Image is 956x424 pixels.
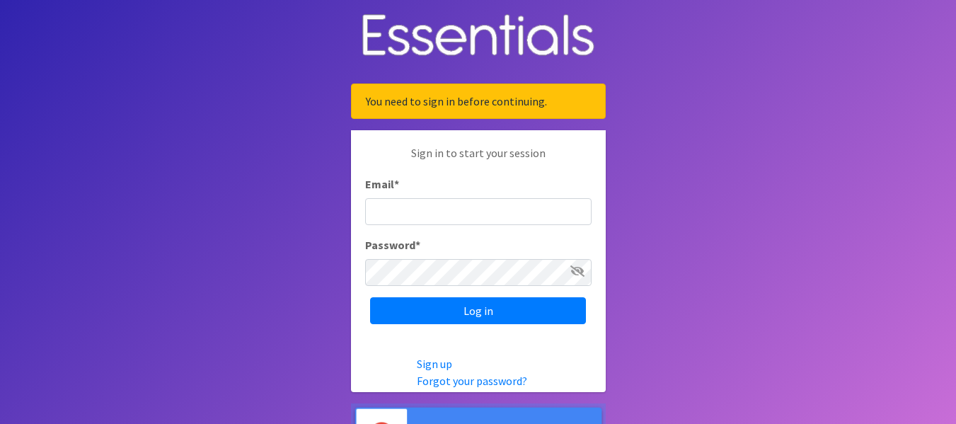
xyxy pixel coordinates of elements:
abbr: required [394,177,399,191]
a: Forgot your password? [417,374,527,388]
abbr: required [415,238,420,252]
a: Sign up [417,357,452,371]
p: Sign in to start your session [365,144,592,176]
label: Password [365,236,420,253]
label: Email [365,176,399,193]
div: You need to sign in before continuing. [351,84,606,119]
input: Log in [370,297,586,324]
